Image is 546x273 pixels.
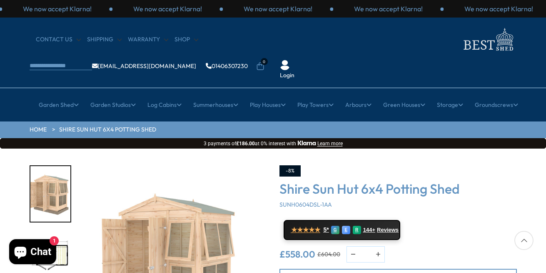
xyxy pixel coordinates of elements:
div: 3 / 3 [112,4,223,13]
div: 2 / 3 [2,4,112,13]
inbox-online-store-chat: Shopify online store chat [7,239,59,266]
a: Shire Sun Hut 6x4 Potting Shed [59,126,156,134]
span: SUNH0604DSL-1AA [279,201,332,208]
div: 1 / 3 [223,4,333,13]
a: Arbours [345,94,371,115]
p: We now accept Klarna! [133,4,202,13]
a: Shop [175,35,198,44]
a: ★★★★★ 5* G E R 144+ Reviews [284,220,400,240]
ins: £558.00 [279,250,315,259]
span: Reviews [377,227,399,233]
h3: Shire Sun Hut 6x4 Potting Shed [279,181,517,197]
span: 144+ [363,227,375,233]
a: Log Cabins [147,94,182,115]
p: We now accept Klarna! [23,4,92,13]
a: Shipping [87,35,122,44]
a: 01406307230 [206,63,248,69]
a: Groundscrews [475,94,518,115]
div: E [342,226,350,234]
div: 2 / 3 [333,4,444,13]
a: Garden Shed [39,94,79,115]
img: logo [459,26,517,53]
div: G [331,226,339,234]
p: We now accept Klarna! [354,4,423,13]
a: Play Houses [250,94,286,115]
span: ★★★★★ [291,226,320,234]
a: Summerhouses [193,94,238,115]
a: HOME [30,126,47,134]
a: Login [280,71,294,80]
a: Warranty [128,35,168,44]
div: 1 / 12 [30,165,71,222]
a: Green Houses [383,94,425,115]
div: R [353,226,361,234]
a: Storage [437,94,463,115]
a: Garden Studios [90,94,136,115]
img: User Icon [280,60,290,70]
div: -8% [279,165,301,177]
del: £604.00 [317,251,340,257]
a: 0 [256,62,264,71]
span: 0 [261,58,268,65]
p: We now accept Klarna! [244,4,312,13]
a: CONTACT US [36,35,81,44]
p: We now accept Klarna! [464,4,533,13]
a: [EMAIL_ADDRESS][DOMAIN_NAME] [92,63,196,69]
a: Play Towers [297,94,334,115]
img: Sunhut6Gx4RenderWhite3_a3978c5c-67b3-4815-89c6-1a2014b4dd81_200x200.jpg [30,166,70,222]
